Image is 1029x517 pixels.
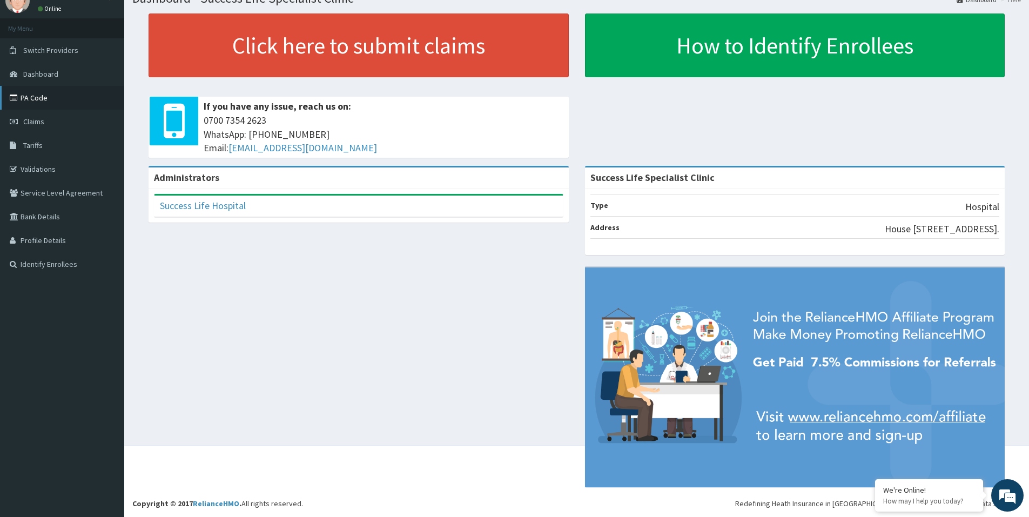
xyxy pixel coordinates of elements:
[23,140,43,150] span: Tariffs
[5,295,206,333] textarea: Type your message and hit 'Enter'
[63,136,149,245] span: We're online!
[20,54,44,81] img: d_794563401_company_1708531726252_794563401
[590,200,608,210] b: Type
[228,142,377,154] a: [EMAIL_ADDRESS][DOMAIN_NAME]
[204,113,563,155] span: 0700 7354 2623 WhatsApp: [PHONE_NUMBER] Email:
[193,499,239,508] a: RelianceHMO
[885,222,999,236] p: House [STREET_ADDRESS].
[23,69,58,79] span: Dashboard
[735,498,1021,509] div: Redefining Heath Insurance in [GEOGRAPHIC_DATA] using Telemedicine and Data Science!
[56,61,181,75] div: Chat with us now
[23,45,78,55] span: Switch Providers
[590,223,620,232] b: Address
[124,446,1029,517] footer: All rights reserved.
[883,496,975,506] p: How may I help you today?
[585,14,1005,77] a: How to Identify Enrollees
[965,200,999,214] p: Hospital
[585,267,1005,487] img: provider-team-banner.png
[38,5,64,12] a: Online
[160,199,246,212] a: Success Life Hospital
[883,485,975,495] div: We're Online!
[23,117,44,126] span: Claims
[149,14,569,77] a: Click here to submit claims
[204,100,351,112] b: If you have any issue, reach us on:
[177,5,203,31] div: Minimize live chat window
[154,171,219,184] b: Administrators
[590,171,715,184] strong: Success Life Specialist Clinic
[132,499,241,508] strong: Copyright © 2017 .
